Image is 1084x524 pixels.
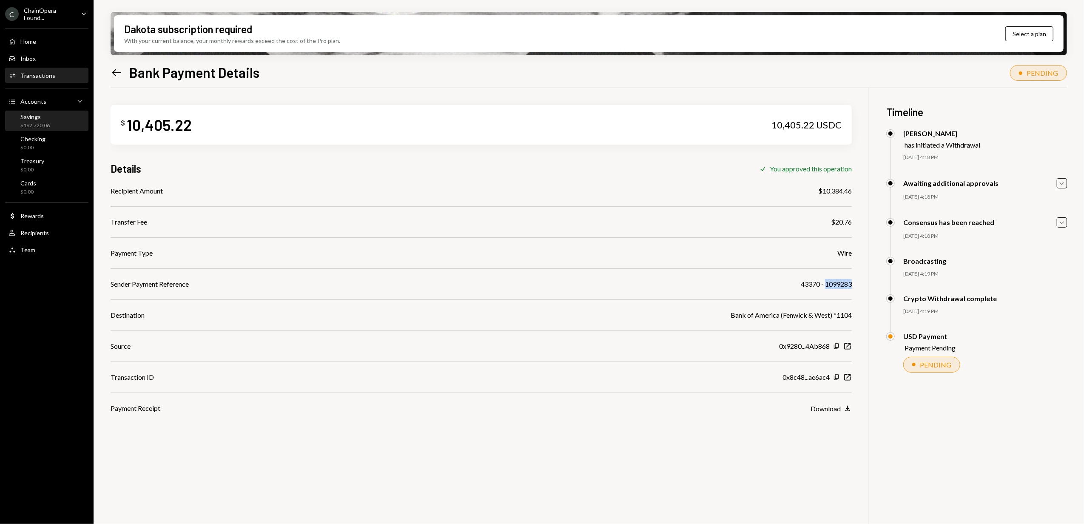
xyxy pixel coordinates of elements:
a: Treasury$0.00 [5,155,88,175]
div: Accounts [20,98,46,105]
div: Team [20,246,35,253]
div: Savings [20,113,50,120]
div: 10,405.22 [127,115,192,134]
div: Cards [20,179,36,187]
h3: Timeline [886,105,1067,119]
div: PENDING [1027,69,1058,77]
div: 43370 - 1099283 [801,279,852,289]
div: 10,405.22 USDC [771,119,842,131]
div: $0.00 [20,188,36,196]
div: has initiated a Withdrawal [905,141,980,149]
div: Broadcasting [903,257,946,265]
h3: Details [111,162,141,176]
button: Select a plan [1005,26,1053,41]
a: Home [5,34,88,49]
div: Awaiting additional approvals [903,179,999,187]
div: USD Payment [903,332,956,340]
div: Transaction ID [111,372,154,382]
div: Dakota subscription required [124,22,252,36]
div: Payment Pending [905,344,956,352]
div: $0.00 [20,144,46,151]
div: Rewards [20,212,44,219]
div: Download [811,404,841,413]
a: Checking$0.00 [5,133,88,153]
h1: Bank Payment Details [129,64,259,81]
div: Treasury [20,157,44,165]
div: You approved this operation [770,165,852,173]
div: [DATE] 4:19 PM [903,308,1067,315]
div: [DATE] 4:18 PM [903,194,1067,201]
div: Recipients [20,229,49,236]
div: Wire [837,248,852,258]
div: Payment Type [111,248,153,258]
a: Savings$162,720.06 [5,111,88,131]
a: Accounts [5,94,88,109]
div: Payment Receipt [111,403,160,413]
div: PENDING [920,361,951,369]
a: Inbox [5,51,88,66]
a: Rewards [5,208,88,223]
div: Home [20,38,36,45]
div: $20.76 [831,217,852,227]
a: Cards$0.00 [5,177,88,197]
div: [DATE] 4:18 PM [903,233,1067,240]
div: Checking [20,135,46,142]
div: Transfer Fee [111,217,147,227]
div: Recipient Amount [111,186,163,196]
div: Crypto Withdrawal complete [903,294,997,302]
div: [PERSON_NAME] [903,129,980,137]
div: 0x8c48...ae6ac4 [782,372,830,382]
div: [DATE] 4:18 PM [903,154,1067,161]
div: Transactions [20,72,55,79]
div: Source [111,341,131,351]
div: 0x9280...4Ab868 [779,341,830,351]
div: With your current balance, your monthly rewards exceed the cost of the Pro plan. [124,36,340,45]
div: Bank of America (Fenwick & West) *1104 [731,310,852,320]
div: $0.00 [20,166,44,174]
a: Transactions [5,68,88,83]
a: Recipients [5,225,88,240]
button: Download [811,404,852,413]
div: Destination [111,310,145,320]
div: Sender Payment Reference [111,279,189,289]
div: $ [121,119,125,127]
div: ChainOpera Found... [24,7,74,21]
div: $10,384.46 [818,186,852,196]
a: Team [5,242,88,257]
div: [DATE] 4:19 PM [903,271,1067,278]
div: $162,720.06 [20,122,50,129]
div: C [5,7,19,21]
div: Consensus has been reached [903,218,994,226]
div: Inbox [20,55,36,62]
